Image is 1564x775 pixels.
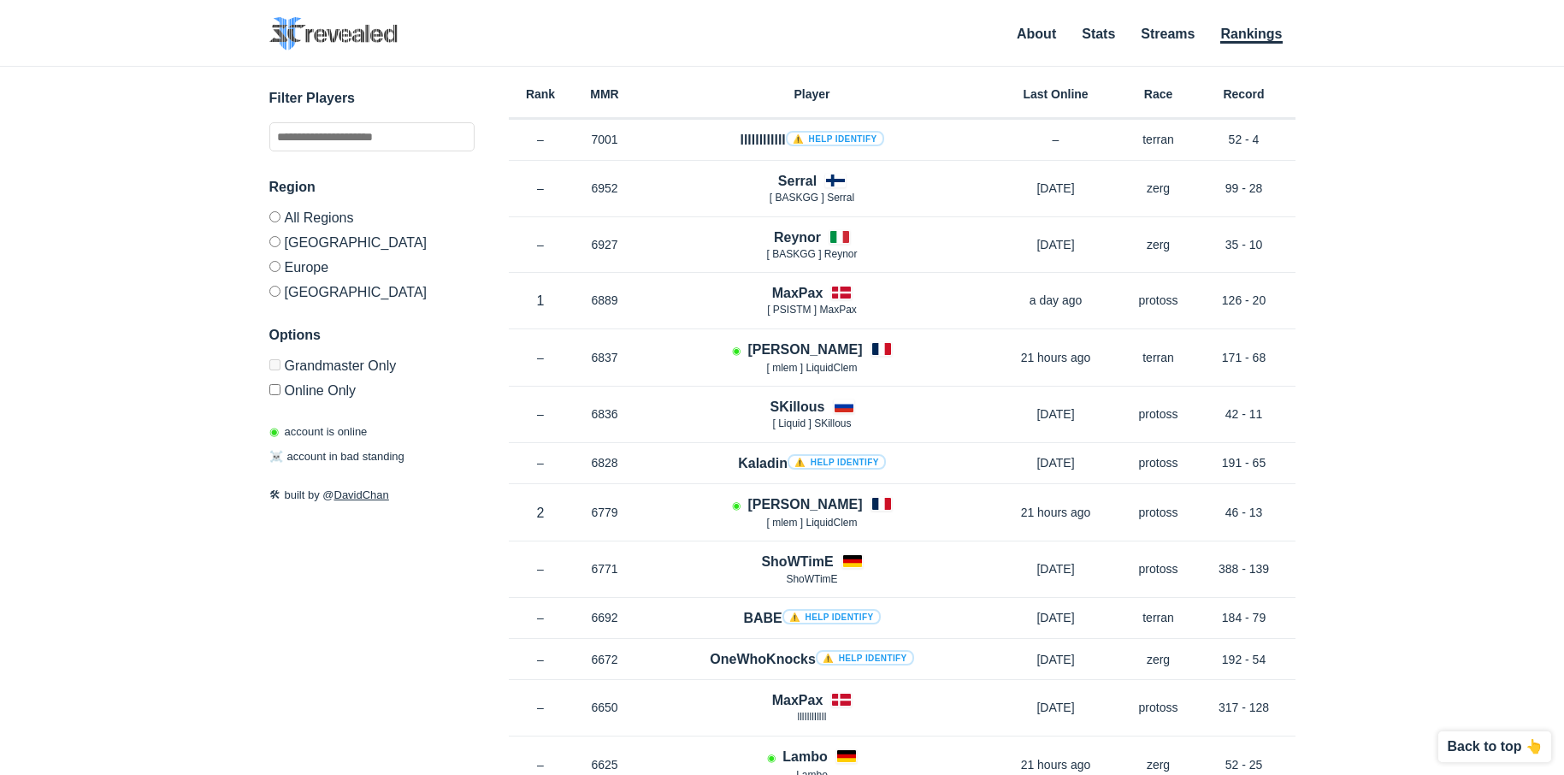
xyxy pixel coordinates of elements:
[269,261,280,272] input: Europe
[988,292,1124,309] p: a day ago
[573,349,637,366] p: 6837
[747,340,862,359] h4: [PERSON_NAME]
[772,283,823,303] h4: MaxPax
[509,291,573,311] p: 1
[509,131,573,148] p: –
[269,425,279,438] span: ◉
[269,211,280,222] input: All Regions
[269,423,368,441] p: account is online
[1082,27,1115,41] a: Stats
[573,405,637,423] p: 6836
[1124,236,1193,253] p: zerg
[1124,180,1193,197] p: zerg
[269,359,280,370] input: Grandmaster Only
[778,171,817,191] h4: Serral
[988,504,1124,521] p: 21 hours ago
[269,488,280,501] span: 🛠
[1124,292,1193,309] p: protoss
[269,254,475,279] label: Europe
[1193,349,1295,366] p: 171 - 68
[772,417,851,429] span: [ Lіquіd ] SKillous
[509,756,573,773] p: –
[1124,405,1193,423] p: protoss
[988,560,1124,577] p: [DATE]
[509,236,573,253] p: –
[1193,609,1295,626] p: 184 - 79
[1124,609,1193,626] p: terran
[1193,699,1295,716] p: 317 - 128
[334,488,389,501] a: DavidChan
[1193,88,1295,100] h6: Record
[1124,651,1193,668] p: zerg
[761,552,833,571] h4: ShoWTimE
[269,487,475,504] p: built by @
[988,454,1124,471] p: [DATE]
[509,180,573,197] p: –
[747,494,862,514] h4: [PERSON_NAME]
[788,454,886,470] a: ⚠️ Help identify
[1124,454,1193,471] p: protoss
[767,752,776,764] span: Account is laddering
[509,503,573,523] p: 2
[509,699,573,716] p: –
[1124,349,1193,366] p: terran
[988,609,1124,626] p: [DATE]
[710,649,913,669] h4: OneWhoKnocks
[786,573,837,585] span: ShoWTimE
[770,397,824,417] h4: SKillous
[573,504,637,521] p: 6779
[1141,27,1195,41] a: Streams
[1193,651,1295,668] p: 192 - 54
[509,560,573,577] p: –
[772,690,823,710] h4: MaxPax
[1193,131,1295,148] p: 52 - 4
[573,756,637,773] p: 6625
[573,131,637,148] p: 7001
[1193,560,1295,577] p: 388 - 139
[782,609,881,624] a: ⚠️ Help identify
[988,699,1124,716] p: [DATE]
[782,747,827,766] h4: Lambo
[509,88,573,100] h6: Rank
[774,228,821,247] h4: Reynor
[269,211,475,229] label: All Regions
[269,359,475,377] label: Only Show accounts currently in Grandmaster
[798,711,827,723] span: lllIlllIllIl
[269,448,404,465] p: account in bad standing
[573,180,637,197] p: 6952
[1193,454,1295,471] p: 191 - 65
[738,453,886,473] h4: Kaladin
[1193,180,1295,197] p: 99 - 28
[988,349,1124,366] p: 21 hours ago
[269,236,280,247] input: [GEOGRAPHIC_DATA]
[732,500,741,512] span: Account is laddering
[573,292,637,309] p: 6889
[988,651,1124,668] p: [DATE]
[573,560,637,577] p: 6771
[1193,236,1295,253] p: 35 - 10
[1124,560,1193,577] p: protoss
[269,384,280,395] input: Online Only
[637,88,988,100] h6: Player
[269,17,398,50] img: SC2 Revealed
[816,650,914,666] a: ⚠️ Help identify
[573,454,637,471] p: 6828
[509,405,573,423] p: –
[573,609,637,626] p: 6692
[269,286,280,297] input: [GEOGRAPHIC_DATA]
[1193,504,1295,521] p: 46 - 13
[269,450,283,463] span: ☠️
[269,229,475,254] label: [GEOGRAPHIC_DATA]
[1124,88,1193,100] h6: Race
[269,177,475,198] h3: Region
[509,454,573,471] p: –
[573,236,637,253] p: 6927
[766,517,857,529] span: [ mlem ] LiquidClem
[509,609,573,626] p: –
[1193,756,1295,773] p: 52 - 25
[732,345,741,357] span: Account is laddering
[1017,27,1056,41] a: About
[573,699,637,716] p: 6650
[766,362,857,374] span: [ mlem ] LiquidClem
[766,248,857,260] span: [ BASKGG ] Reynor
